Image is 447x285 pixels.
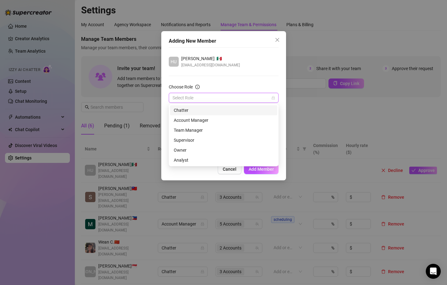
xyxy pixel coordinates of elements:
div: Chatter [174,107,274,114]
div: Supervisor [170,135,277,145]
div: Account Manager [170,115,277,125]
div: Analyst [170,155,277,165]
div: Account Manager [174,117,274,124]
span: HU [171,58,177,65]
span: lock [271,96,275,100]
button: Close [272,35,282,45]
span: info-circle [195,85,200,89]
button: Cancel [218,164,241,174]
div: 🇲🇽 [181,55,240,62]
div: Owner [174,147,274,154]
div: Team Manager [170,125,277,135]
span: Cancel [223,167,236,172]
div: Open Intercom Messenger [426,264,441,279]
span: Close [272,37,282,42]
div: Analyst [174,157,274,164]
div: Chatter [170,105,277,115]
div: Choose Role [169,83,193,90]
span: close [275,37,280,42]
div: Adding New Member [169,37,279,45]
button: Add Member [244,164,279,174]
span: Add Member [249,167,274,172]
span: [PERSON_NAME] [181,55,215,62]
span: [EMAIL_ADDRESS][DOMAIN_NAME] [181,62,240,68]
div: Team Manager [174,127,274,134]
div: Owner [170,145,277,155]
div: Supervisor [174,137,274,144]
